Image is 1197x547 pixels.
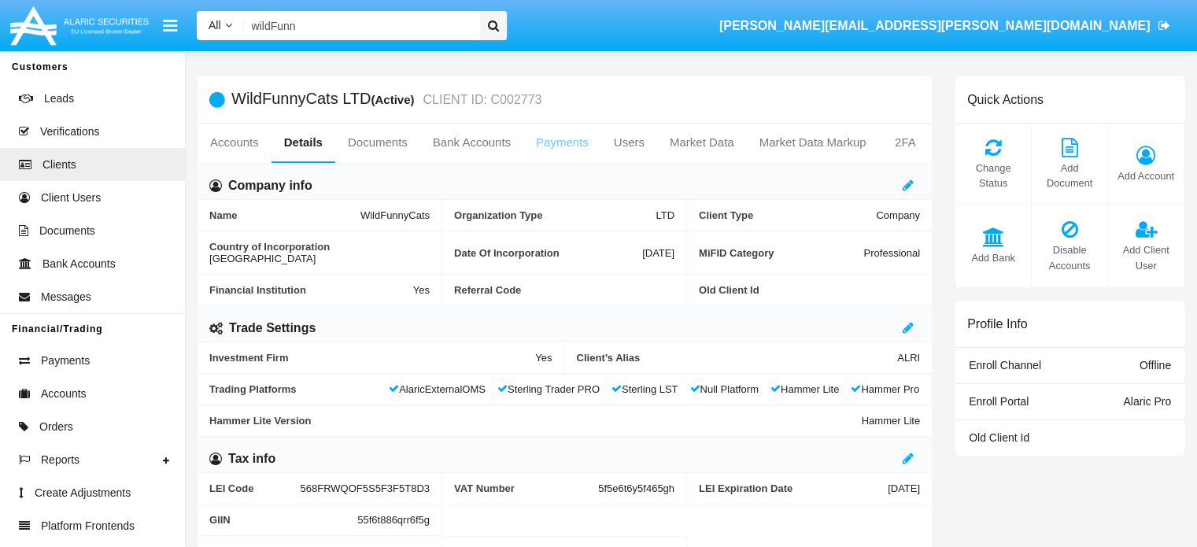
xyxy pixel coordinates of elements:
[42,256,116,272] span: Bank Accounts
[209,514,357,526] span: GIIN
[863,241,920,264] span: Professional
[228,177,312,194] h6: Company info
[454,482,598,494] span: VAT Number
[41,518,135,534] span: Platform Frontends
[642,241,674,264] span: [DATE]
[523,124,601,161] a: Payments
[209,284,413,296] span: Financial Institution
[209,383,389,395] span: Trading Platforms
[272,124,335,161] a: Details
[963,161,1023,190] span: Change Status
[41,190,101,206] span: Client Users
[389,383,486,395] span: AlaricExternalOMS
[656,209,674,221] span: LTD
[209,241,430,253] span: Country of Incorporation
[598,482,674,494] span: 5f5e6t6y5f465gh
[454,284,674,296] span: Referral Code
[719,19,1151,32] span: [PERSON_NAME][EMAIL_ADDRESS][PERSON_NAME][DOMAIN_NAME]
[699,482,888,494] span: LEI Expiration Date
[967,316,1027,331] h6: Profile Info
[454,241,642,264] span: Date Of Incorporation
[699,209,876,221] span: Client Type
[1140,359,1171,371] span: Offline
[41,452,79,468] span: Reports
[601,124,657,161] a: Users
[209,352,535,364] span: Investment Firm
[967,92,1044,107] h6: Quick Actions
[228,450,275,468] h6: Tax info
[770,383,839,395] span: Hammer Lite
[244,11,475,40] input: Search
[1123,395,1171,408] span: Alaric Pro
[577,352,898,364] span: Client’s Alias
[357,514,430,526] span: 55f6t886qrr6f5g
[209,209,360,221] span: Name
[197,17,244,34] a: All
[41,289,91,305] span: Messages
[209,19,221,31] span: All
[611,383,678,395] span: Sterling LST
[878,124,932,161] a: 2FA
[209,482,301,494] span: LEI Code
[1040,161,1099,190] span: Add Document
[699,241,863,264] span: MiFID Category
[198,124,272,161] a: Accounts
[371,91,419,109] div: (Active)
[39,419,73,435] span: Orders
[876,209,920,221] span: Company
[44,91,74,107] span: Leads
[699,284,920,296] span: Old Client Id
[40,124,99,140] span: Verifications
[862,415,920,427] span: Hammer Lite
[1116,168,1176,183] span: Add Account
[41,386,87,402] span: Accounts
[897,352,920,364] span: ALRI
[497,383,600,395] span: Sterling Trader PRO
[360,209,430,221] span: WildFunnyCats
[657,124,747,161] a: Market Data
[969,395,1029,408] span: Enroll Portal
[413,284,430,296] span: Yes
[209,253,316,264] span: [GEOGRAPHIC_DATA]
[711,4,1177,48] a: [PERSON_NAME][EMAIL_ADDRESS][PERSON_NAME][DOMAIN_NAME]
[41,353,90,369] span: Payments
[335,124,420,161] a: Documents
[969,431,1029,444] span: Old Client Id
[969,359,1041,371] span: Enroll Channel
[419,94,541,106] small: CLIENT ID: C002773
[420,124,523,161] a: Bank Accounts
[8,2,151,49] img: Logo image
[747,124,879,161] a: Market Data Markup
[1040,242,1099,272] span: Disable Accounts
[39,223,95,239] span: Documents
[963,250,1023,265] span: Add Bank
[209,415,862,427] span: Hammer Lite Version
[42,157,76,173] span: Clients
[229,320,316,337] h6: Trade Settings
[851,383,919,395] span: Hammer Pro
[1116,242,1176,272] span: Add Client User
[35,485,131,501] span: Create Adjustments
[689,383,758,395] span: Null Platform
[454,209,656,221] span: Organization Type
[888,482,920,494] span: [DATE]
[301,482,430,494] span: 568FRWQOF5S5F3F5T8D3
[535,352,552,364] span: Yes
[231,91,541,109] h5: WildFunnyCats LTD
